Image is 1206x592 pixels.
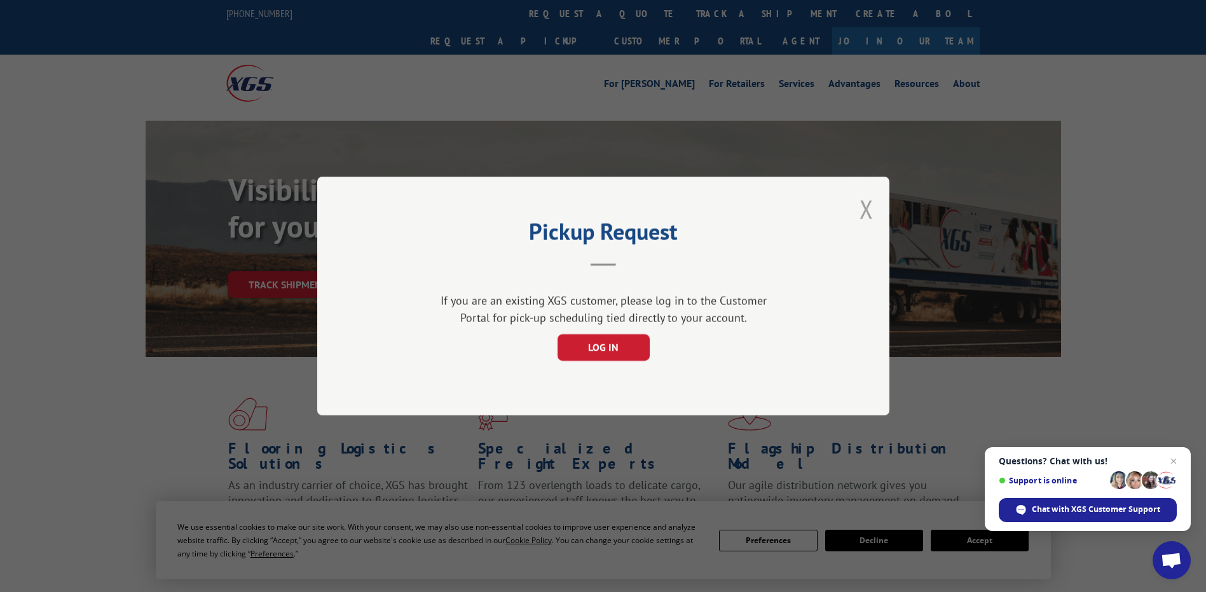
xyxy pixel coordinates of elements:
[557,342,649,354] a: LOG IN
[1032,504,1160,515] span: Chat with XGS Customer Support
[999,456,1177,466] span: Questions? Chat with us!
[435,292,772,326] div: If you are an existing XGS customer, please log in to the Customer Portal for pick-up scheduling ...
[1153,541,1191,579] a: Open chat
[381,223,826,247] h2: Pickup Request
[999,476,1106,485] span: Support is online
[999,498,1177,522] span: Chat with XGS Customer Support
[557,334,649,361] button: LOG IN
[860,192,874,226] button: Close modal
